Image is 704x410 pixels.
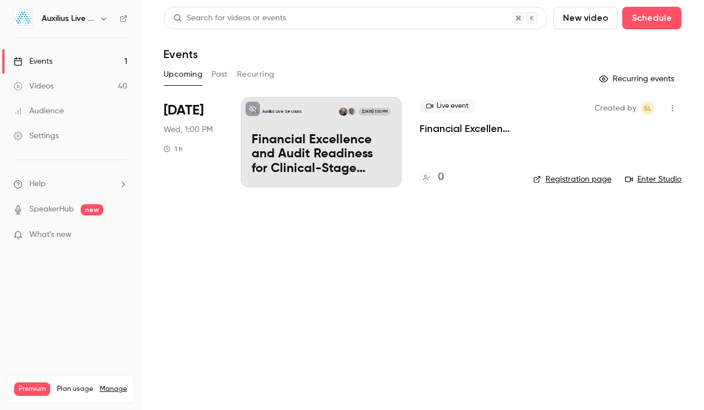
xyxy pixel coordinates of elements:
img: Auxilius Live Sessions [14,10,32,28]
button: Past [212,65,228,83]
span: [DATE] 1:00 PM [358,108,390,116]
button: New video [553,7,618,29]
div: 1 h [164,144,183,153]
h1: Events [164,47,198,61]
span: Premium [14,382,50,396]
a: 0 [420,170,444,185]
span: Created by [595,102,636,115]
div: Events [14,56,52,67]
a: Registration page [533,174,611,185]
a: Financial Excellence and Audit Readiness for Clinical-Stage Biopharma Auxilius Live SessionsOusma... [241,97,402,187]
div: Search for videos or events [173,12,286,24]
div: Audience [14,105,64,117]
a: Enter Studio [625,174,681,185]
span: Live event [420,99,476,113]
button: Schedule [622,7,681,29]
button: Recurring events [594,70,681,88]
a: SpeakerHub [29,204,74,215]
span: What's new [29,229,72,241]
span: Wed, 1:00 PM [164,124,213,135]
span: Plan usage [57,385,93,394]
li: help-dropdown-opener [14,178,127,190]
img: Ousmane Caba [347,108,355,116]
span: Help [29,178,46,190]
div: Videos [14,81,54,92]
img: Erin Warner Guill [339,108,347,116]
span: Sharon Langan [641,102,654,115]
button: Recurring [237,65,275,83]
h4: 0 [438,170,444,185]
span: [DATE] [164,102,204,120]
p: Auxilius Live Sessions [262,109,302,114]
a: Manage [100,385,127,394]
span: new [81,204,103,215]
span: SL [644,102,652,115]
p: Financial Excellence and Audit Readiness for Clinical-Stage Biopharma [252,133,391,177]
a: Financial Excellence and Audit Readiness for Clinical-Stage Biopharma [420,122,515,135]
div: Settings [14,130,59,142]
div: Oct 29 Wed, 1:00 PM (America/New York) [164,97,223,187]
button: Upcoming [164,65,203,83]
h6: Auxilius Live Sessions [42,13,95,24]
